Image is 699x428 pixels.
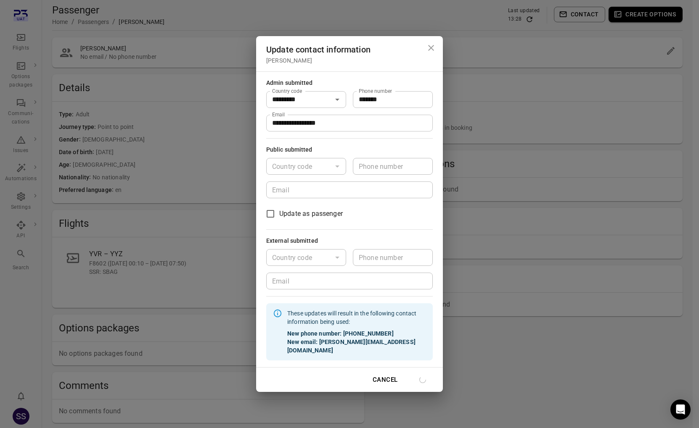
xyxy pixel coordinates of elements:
[670,399,691,420] div: Open Intercom Messenger
[331,94,343,105] button: Open
[272,111,285,118] label: Email
[266,145,312,155] div: Public submitted
[287,306,426,358] div: These updates will result in the following contact information being used:
[423,39,440,56] button: Close dialog
[368,371,402,389] button: Cancel
[359,87,392,95] label: Phone number
[266,56,433,65] div: [PERSON_NAME]
[287,338,426,354] strong: New email: [PERSON_NAME][EMAIL_ADDRESS][DOMAIN_NAME]
[272,87,302,95] label: Country code
[279,209,343,219] span: Update as passenger
[256,36,443,71] h2: Update contact information
[287,329,426,338] strong: New phone number: [PHONE_NUMBER]
[266,79,313,88] div: Admin submitted
[266,236,318,246] div: External submitted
